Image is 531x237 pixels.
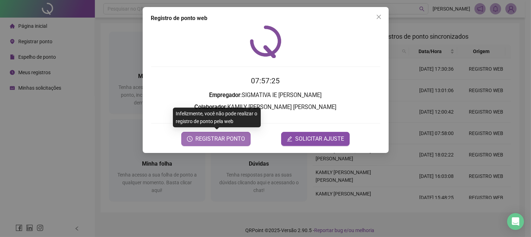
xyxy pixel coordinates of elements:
[376,14,382,20] span: close
[187,136,193,142] span: clock-circle
[251,77,280,85] time: 07:57:25
[181,132,251,146] button: REGISTRAR PONTO
[373,11,384,23] button: Close
[287,136,292,142] span: edit
[250,25,281,58] img: QRPoint
[209,92,241,98] strong: Empregador
[151,103,380,112] h3: : KAMILY [PERSON_NAME] [PERSON_NAME]
[151,91,380,100] h3: : SIGMATIVA IE [PERSON_NAME]
[281,132,350,146] button: editSOLICITAR AJUSTE
[195,135,245,143] span: REGISTRAR PONTO
[507,213,524,230] div: Open Intercom Messenger
[295,135,344,143] span: SOLICITAR AJUSTE
[151,14,380,23] div: Registro de ponto web
[195,104,226,110] strong: Colaborador
[173,108,261,127] div: Infelizmente, você não pode realizar o registro de ponto pela web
